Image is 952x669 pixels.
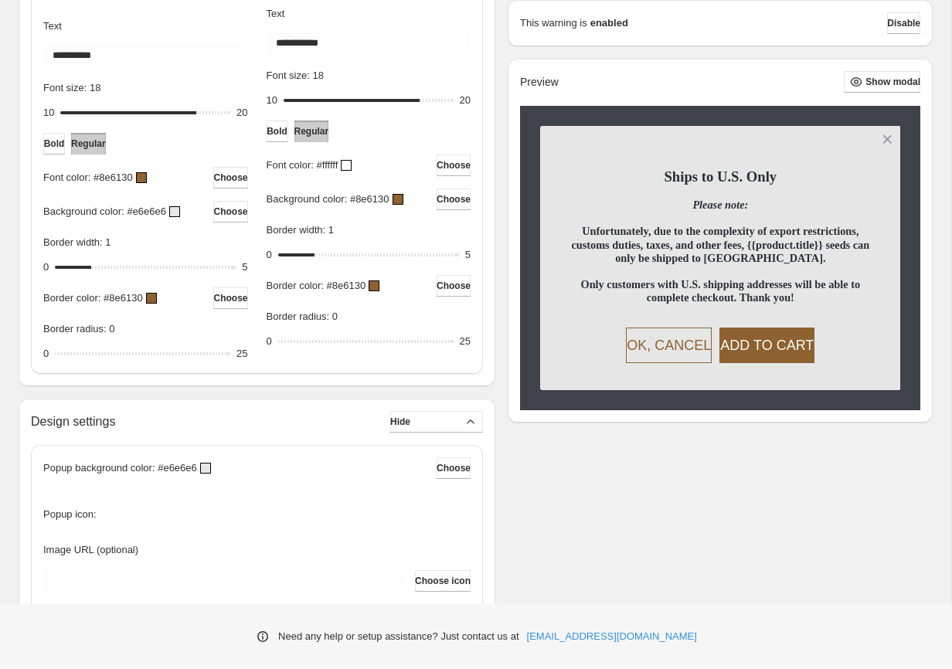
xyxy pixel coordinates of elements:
span: Text [43,20,62,32]
button: Choose [437,188,471,210]
div: 5 [242,260,247,275]
span: 0 [267,335,272,347]
div: 5 [465,247,471,263]
span: Regular [294,125,329,138]
span: 0 [43,261,49,273]
div: 25 [236,346,247,362]
span: Text [267,8,285,19]
p: Background color: #8e6130 [267,192,389,207]
span: Choose [437,159,471,171]
p: Popup background color: #e6e6e6 [43,460,197,476]
span: Image URL (optional) [43,544,138,555]
span: Choose [437,193,471,205]
button: Regular [294,121,329,142]
div: 25 [460,334,471,349]
button: Choose [437,457,471,479]
span: Choose [213,292,247,304]
button: Regular [71,133,106,155]
div: 20 [460,93,471,108]
span: Font size: 18 [267,70,324,81]
span: Choose icon [415,575,471,587]
p: Font color: #ffffff [267,158,338,173]
button: Disable [887,12,920,34]
strong: enabled [590,15,628,31]
p: Border color: #8e6130 [43,290,143,306]
p: This warning is [520,15,587,31]
span: Choose [213,171,247,184]
button: Choose [213,287,247,309]
span: Popup icon: [43,507,97,522]
span: Border width: 1 [267,224,334,236]
span: 0 [43,348,49,359]
span: Disable [887,17,920,29]
span: Show modal [865,76,920,88]
span: Only customers with U.S. shipping addresses will be able to complete checkout. Thank you! [581,278,861,304]
span: Choose [213,205,247,218]
strong: Unfortunately, due to the complexity of export restrictions, customs duties, taxes, and other fee... [571,225,869,263]
button: Show modal [844,71,920,93]
span: Hide [390,416,410,428]
span: Ships to U.S. Only [664,168,777,185]
span: 10 [43,107,54,118]
button: Choose [213,201,247,222]
span: 0 [267,249,272,260]
h2: Design settings [31,414,115,429]
em: : [744,199,748,211]
button: Hide [390,411,483,433]
p: Font color: #8e6130 [43,170,133,185]
button: OK, CANCEL [626,328,712,363]
button: Choose icon [415,570,471,592]
button: Choose [437,155,471,176]
button: Choose [437,275,471,297]
span: Border radius: 0 [43,323,115,334]
a: [EMAIL_ADDRESS][DOMAIN_NAME] [527,629,697,644]
button: Choose [213,167,247,188]
span: Choose [437,280,471,292]
h2: Preview [520,76,559,89]
button: Bold [267,121,288,142]
button: Bold [43,133,65,155]
span: Regular [71,138,106,150]
button: ADD TO CART [719,328,814,363]
span: Bold [267,125,287,138]
span: Border radius: 0 [267,311,338,322]
span: Choose [437,462,471,474]
em: Please note [692,199,744,211]
span: Bold [44,138,65,150]
span: Font size: 18 [43,82,100,93]
div: 20 [236,105,247,121]
span: Border width: 1 [43,236,110,248]
p: Background color: #e6e6e6 [43,204,166,219]
p: Border color: #8e6130 [267,278,366,294]
span: 10 [267,94,277,106]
